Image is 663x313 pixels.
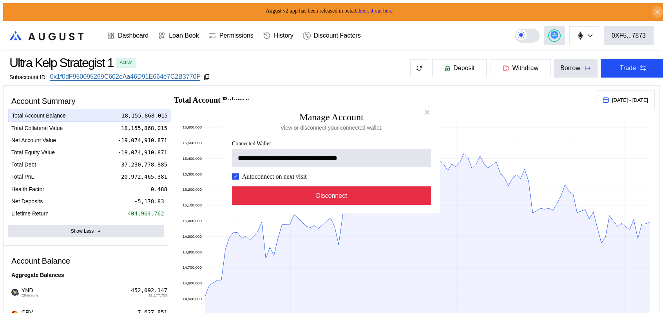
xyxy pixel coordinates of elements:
[453,65,475,72] span: Deposit
[11,198,43,205] div: Net Deposits
[9,56,113,70] div: Ultra Kelp Strategist 1
[134,198,167,205] div: -5,178.838
[71,228,94,234] div: Show Less
[512,65,538,72] span: Withdraw
[421,106,433,119] button: close modal
[11,137,56,144] div: Net Account Value
[274,32,293,39] div: History
[120,60,132,65] div: Active
[183,265,202,270] text: 14,700,000
[314,32,361,39] div: Discount Factors
[118,149,167,156] div: -19,074,910.871
[16,292,20,296] img: svg+xml,%3c
[118,32,149,39] div: Dashboard
[612,97,648,103] span: [DATE] - [DATE]
[299,112,363,122] h2: Manage Account
[12,112,66,119] div: Total Account Balance
[11,173,34,180] div: Total PnL
[18,287,38,297] span: YND
[149,293,167,297] span: $1,177.759
[169,32,199,39] div: Loan Book
[183,281,202,285] text: 14,600,000
[9,74,47,80] div: Subaccount ID:
[232,140,431,147] span: Connected Wallet
[183,172,202,176] text: 15,300,000
[50,73,200,81] a: 0x1f0dF950095269C602eAa46D91E664e7C2B3770F
[131,287,167,294] div: 452,092.147
[11,186,44,193] div: Health Factor
[183,141,202,145] text: 15,500,000
[121,112,168,119] div: 18,155,868.015
[281,124,382,131] div: View or disconnect your connected wallet.
[183,156,202,161] text: 15,400,000
[118,137,167,144] div: -19,074,910.871
[183,125,202,129] text: 15,600,000
[183,219,202,223] text: 15,000,000
[174,96,590,104] h2: Total Account Balance
[118,173,167,180] div: -20,972,465.381
[11,161,36,168] div: Total Debt
[242,173,307,180] label: Autoconnect on next visit
[8,253,164,269] div: Account Balance
[121,125,167,132] div: 18,155,868.015
[121,161,167,168] div: 37,230,778.885
[183,187,202,192] text: 15,200,000
[11,289,18,296] img: ynd.png
[183,203,202,207] text: 15,100,000
[11,149,55,156] div: Total Equity Value
[11,210,49,217] div: Lifetime Return
[151,186,167,193] div: 0.488
[22,293,38,297] span: Ethereum
[266,8,393,14] span: August v2 app has been released in beta.
[612,32,646,39] div: 0XF5...7873
[232,186,431,205] button: Disconnect
[128,210,167,217] div: 404,964.762%
[219,32,254,39] div: Permissions
[8,94,164,109] div: Account Summary
[620,65,636,72] div: Trade
[183,297,202,301] text: 14,500,000
[11,125,63,132] div: Total Collateral Value
[560,65,580,72] div: Borrow
[576,31,585,40] img: chain logo
[8,269,164,281] div: Aggregate Balances
[183,234,202,239] text: 14,900,000
[355,8,393,14] a: Check it out here
[183,250,202,254] text: 14,800,000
